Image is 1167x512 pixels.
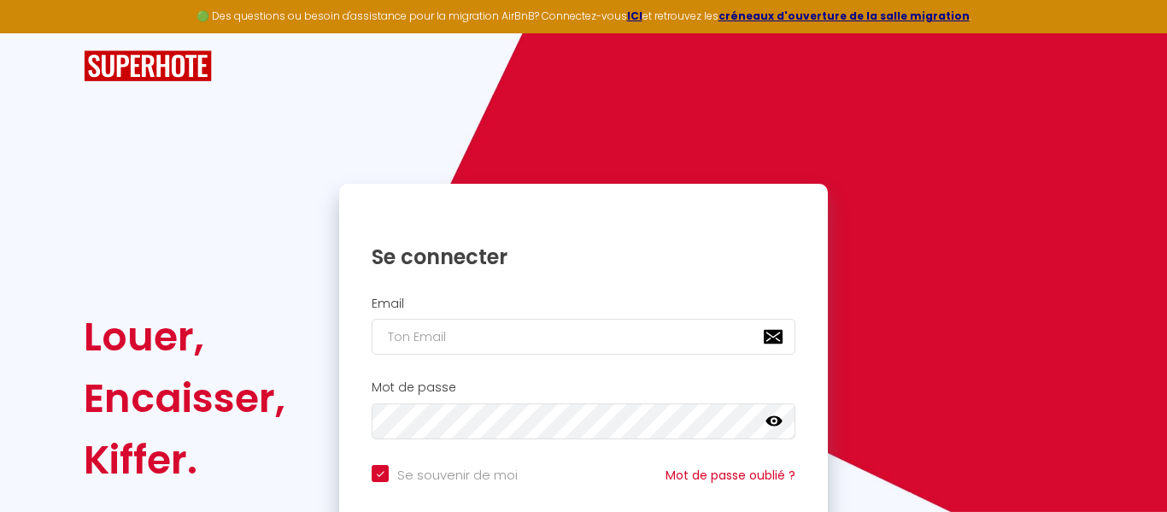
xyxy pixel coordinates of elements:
h1: Se connecter [372,244,795,270]
div: Kiffer. [84,429,285,491]
h2: Mot de passe [372,380,795,395]
div: Louer, [84,306,285,368]
input: Ton Email [372,319,795,355]
a: Mot de passe oublié ? [666,467,795,484]
img: SuperHote logo [84,50,212,82]
h2: Email [372,297,795,311]
a: créneaux d'ouverture de la salle migration [718,9,970,23]
a: ICI [627,9,642,23]
div: Encaisser, [84,368,285,429]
